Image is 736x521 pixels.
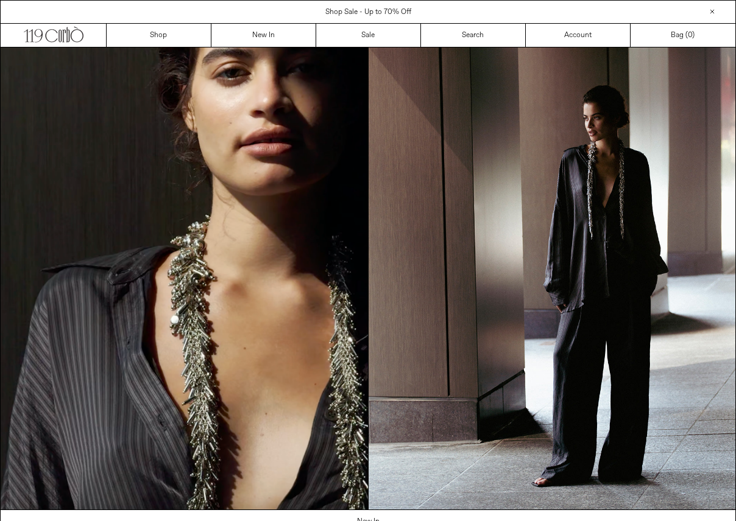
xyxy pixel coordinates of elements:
span: ) [688,30,695,41]
a: Sale [316,24,421,47]
a: Bag () [631,24,735,47]
video: Your browser does not support the video tag. [1,47,368,509]
a: Account [526,24,631,47]
a: Your browser does not support the video tag. [1,503,368,512]
a: Shop [107,24,211,47]
a: Search [421,24,526,47]
span: 0 [688,30,692,40]
a: Shop Sale - Up to 70% Off [325,7,411,17]
a: New In [211,24,316,47]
